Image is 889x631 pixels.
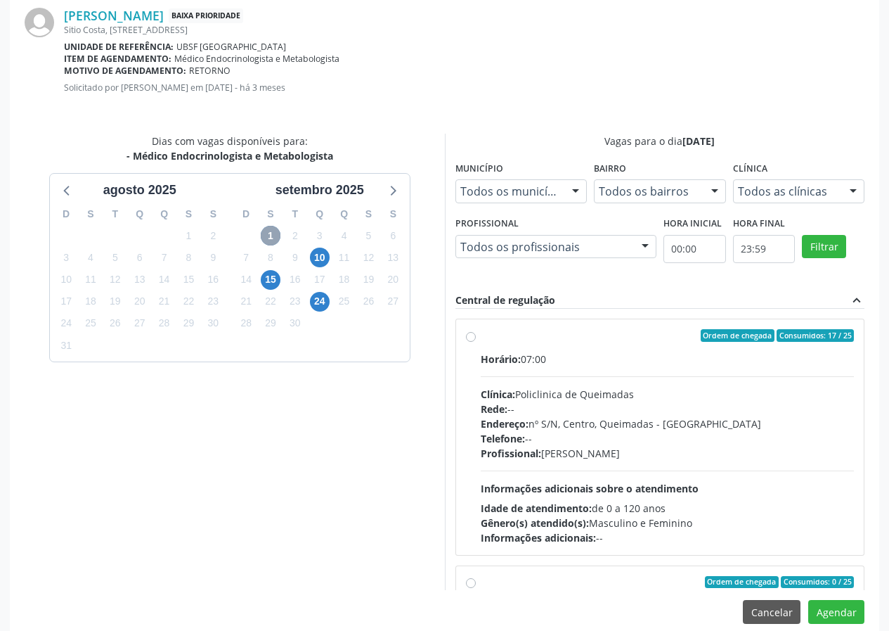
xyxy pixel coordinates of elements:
[56,314,76,333] span: domingo, 24 de agosto de 2025
[332,203,356,225] div: Q
[808,600,864,624] button: Agendar
[155,270,174,290] span: quinta-feira, 14 de agosto de 2025
[481,402,507,416] span: Rede:
[105,292,125,312] span: terça-feira, 19 de agosto de 2025
[176,203,201,225] div: S
[179,226,198,246] span: sexta-feira, 1 de agosto de 2025
[203,292,223,312] span: sábado, 23 de agosto de 2025
[738,184,836,198] span: Todos as clínicas
[381,203,405,225] div: S
[64,53,171,65] b: Item de agendamento:
[310,270,330,290] span: quarta-feira, 17 de setembro de 2025
[203,314,223,333] span: sábado, 30 de agosto de 2025
[781,576,854,589] span: Consumidos: 0 / 25
[56,292,76,312] span: domingo, 17 de agosto de 2025
[481,531,596,544] span: Informações adicionais:
[481,387,855,402] div: Policlinica de Queimadas
[98,181,182,200] div: agosto 2025
[455,134,865,148] div: Vagas para o dia
[81,270,100,290] span: segunda-feira, 11 de agosto de 2025
[594,158,626,180] label: Bairro
[802,235,846,259] button: Filtrar
[358,226,378,246] span: sexta-feira, 5 de setembro de 2025
[261,226,280,246] span: segunda-feira, 1 de setembro de 2025
[236,314,256,333] span: domingo, 28 de setembro de 2025
[179,314,198,333] span: sexta-feira, 29 de agosto de 2025
[285,226,305,246] span: terça-feira, 2 de setembro de 2025
[155,292,174,312] span: quinta-feira, 21 de agosto de 2025
[81,292,100,312] span: segunda-feira, 18 de agosto de 2025
[310,226,330,246] span: quarta-feira, 3 de setembro de 2025
[56,248,76,267] span: domingo, 3 de agosto de 2025
[236,270,256,290] span: domingo, 14 de setembro de 2025
[261,270,280,290] span: segunda-feira, 15 de setembro de 2025
[481,417,528,431] span: Endereço:
[310,248,330,267] span: quarta-feira, 10 de setembro de 2025
[64,24,864,36] div: Sitio Costa, [STREET_ADDRESS]
[307,203,332,225] div: Q
[236,292,256,312] span: domingo, 21 de setembro de 2025
[743,600,800,624] button: Cancelar
[169,8,243,23] span: Baixa Prioridade
[335,292,354,312] span: quinta-feira, 25 de setembro de 2025
[383,270,403,290] span: sábado, 20 de setembro de 2025
[481,446,855,461] div: [PERSON_NAME]
[310,292,330,312] span: quarta-feira, 24 de setembro de 2025
[481,416,855,431] div: nº S/N, Centro, Queimadas - [GEOGRAPHIC_DATA]
[261,292,280,312] span: segunda-feira, 22 de setembro de 2025
[777,329,854,342] span: Consumidos: 17 / 25
[25,8,54,37] img: img
[285,314,305,333] span: terça-feira, 30 de setembro de 2025
[481,352,521,366] span: Horário:
[733,213,785,235] label: Hora final
[481,388,515,401] span: Clínica:
[481,431,855,446] div: --
[126,134,333,163] div: Dias com vagas disponíveis para:
[682,134,715,148] span: [DATE]
[481,482,699,495] span: Informações adicionais sobre o atendimento
[701,329,774,342] span: Ordem de chegada
[64,65,186,77] b: Motivo de agendamento:
[481,516,589,530] span: Gênero(s) atendido(s):
[460,184,559,198] span: Todos os municípios
[285,248,305,267] span: terça-feira, 9 de setembro de 2025
[663,235,726,263] input: Selecione o horário
[455,213,519,235] label: Profissional
[358,248,378,267] span: sexta-feira, 12 de setembro de 2025
[234,203,259,225] div: D
[849,293,864,308] i: expand_less
[176,41,286,53] span: UBSF [GEOGRAPHIC_DATA]
[81,314,100,333] span: segunda-feira, 25 de agosto de 2025
[335,270,354,290] span: quinta-feira, 18 de setembro de 2025
[259,203,283,225] div: S
[64,41,174,53] b: Unidade de referência:
[56,270,76,290] span: domingo, 10 de agosto de 2025
[152,203,176,225] div: Q
[733,158,767,180] label: Clínica
[599,184,697,198] span: Todos os bairros
[130,292,150,312] span: quarta-feira, 20 de agosto de 2025
[285,292,305,312] span: terça-feira, 23 de setembro de 2025
[56,336,76,355] span: domingo, 31 de agosto de 2025
[335,248,354,267] span: quinta-feira, 11 de setembro de 2025
[174,53,339,65] span: Médico Endocrinologista e Metabologista
[130,248,150,267] span: quarta-feira, 6 de agosto de 2025
[201,203,226,225] div: S
[64,82,864,94] p: Solicitado por [PERSON_NAME] em [DATE] - há 3 meses
[481,530,855,545] div: --
[54,203,79,225] div: D
[481,516,855,530] div: Masculino e Feminino
[383,248,403,267] span: sábado, 13 de setembro de 2025
[356,203,381,225] div: S
[155,314,174,333] span: quinta-feira, 28 de agosto de 2025
[481,402,855,416] div: --
[127,203,152,225] div: Q
[455,293,555,308] div: Central de regulação
[105,314,125,333] span: terça-feira, 26 de agosto de 2025
[79,203,103,225] div: S
[236,248,256,267] span: domingo, 7 de setembro de 2025
[130,314,150,333] span: quarta-feira, 27 de agosto de 2025
[189,65,231,77] span: RETORNO
[105,270,125,290] span: terça-feira, 12 de agosto de 2025
[126,148,333,163] div: - Médico Endocrinologista e Metabologista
